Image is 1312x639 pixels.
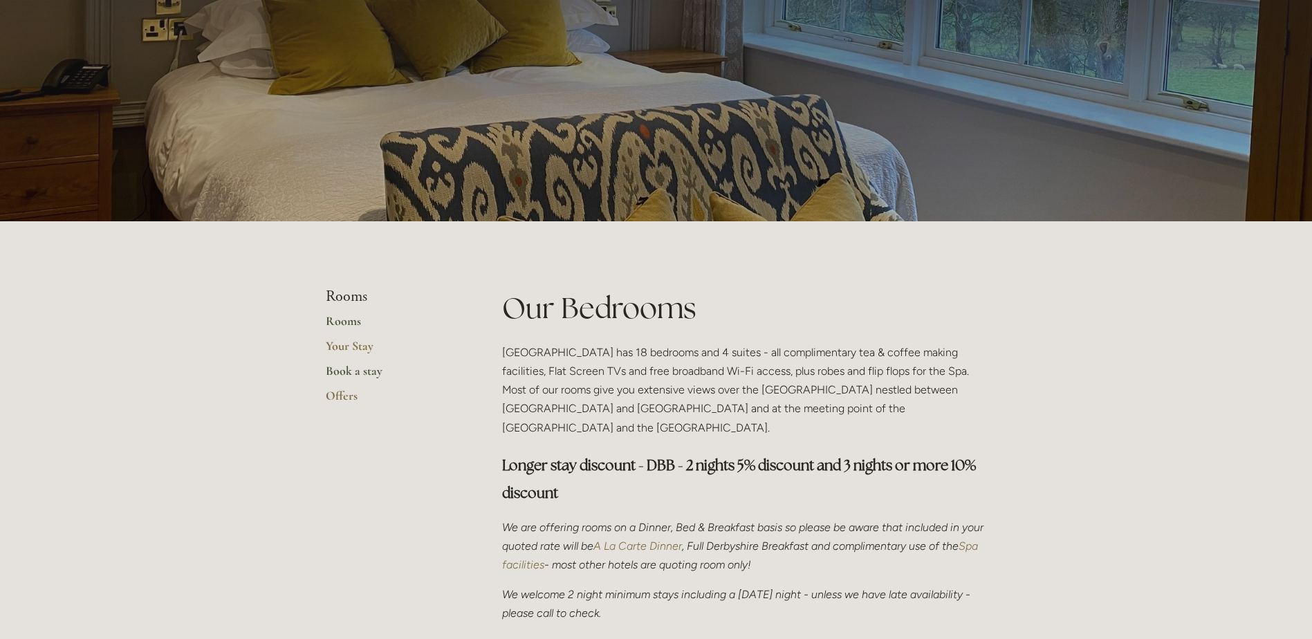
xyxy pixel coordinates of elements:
a: Book a stay [326,363,458,388]
strong: Longer stay discount - DBB - 2 nights 5% discount and 3 nights or more 10% discount [502,456,979,502]
em: - most other hotels are quoting room only! [544,558,751,571]
a: A La Carte Dinner [593,539,682,553]
h1: Our Bedrooms [502,288,987,328]
a: Your Stay [326,338,458,363]
p: [GEOGRAPHIC_DATA] has 18 bedrooms and 4 suites - all complimentary tea & coffee making facilities... [502,343,987,437]
em: We welcome 2 night minimum stays including a [DATE] night - unless we have late availability - pl... [502,588,973,620]
em: , Full Derbyshire Breakfast and complimentary use of the [682,539,959,553]
em: We are offering rooms on a Dinner, Bed & Breakfast basis so please be aware that included in your... [502,521,986,553]
a: Rooms [326,313,458,338]
li: Rooms [326,288,458,306]
a: Offers [326,388,458,413]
